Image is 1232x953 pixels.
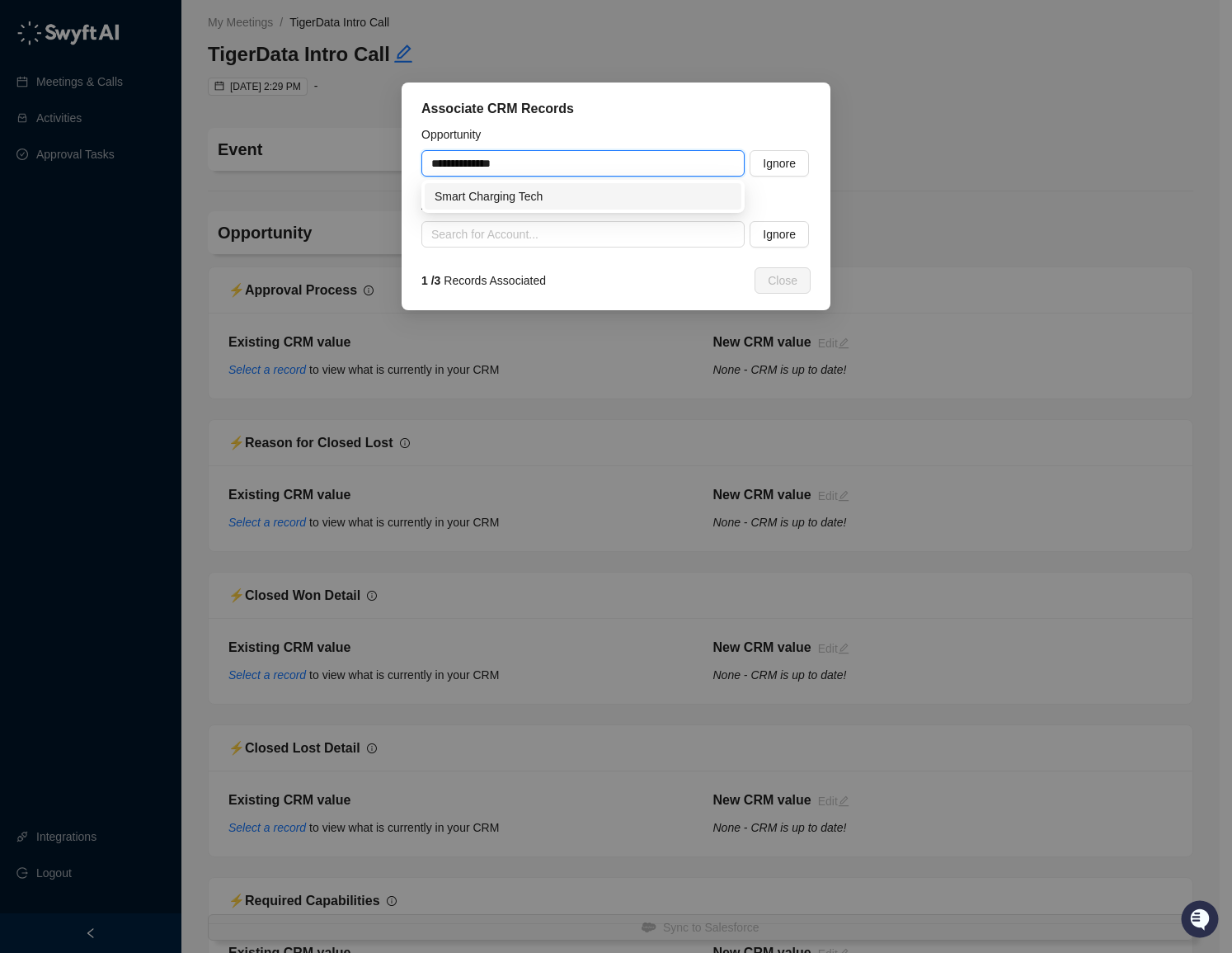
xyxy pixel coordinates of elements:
[280,154,300,174] button: Start new chat
[425,183,741,210] div: Smart Charging Tech
[435,187,731,205] div: Smart Charging Tech
[16,233,30,246] div: 📚
[16,149,46,179] img: 5124521997842_fc6d7dfcefe973c2e489_88.png
[116,271,200,284] a: Powered byPylon
[421,271,546,290] span: Records Associated
[421,99,811,119] div: Associate CRM Records
[16,17,49,50] img: Swyft AI
[421,274,440,287] strong: 1 / 3
[10,224,68,254] a: 📚Docs
[1179,899,1224,943] iframe: Open customer support
[755,267,811,294] button: Close
[56,166,209,179] div: We're available if you need us!
[763,154,796,172] span: Ignore
[421,125,492,144] label: Opportunity
[56,149,270,166] div: Start new chat
[763,225,796,243] span: Ignore
[74,233,87,246] div: 📶
[16,92,300,119] h2: How can we help?
[91,231,127,248] span: Status
[68,224,134,254] a: 📶Status
[750,150,809,177] button: Ignore
[33,231,61,248] span: Docs
[164,271,200,284] span: Pylon
[16,66,300,92] p: Welcome 👋
[750,221,809,248] button: Ignore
